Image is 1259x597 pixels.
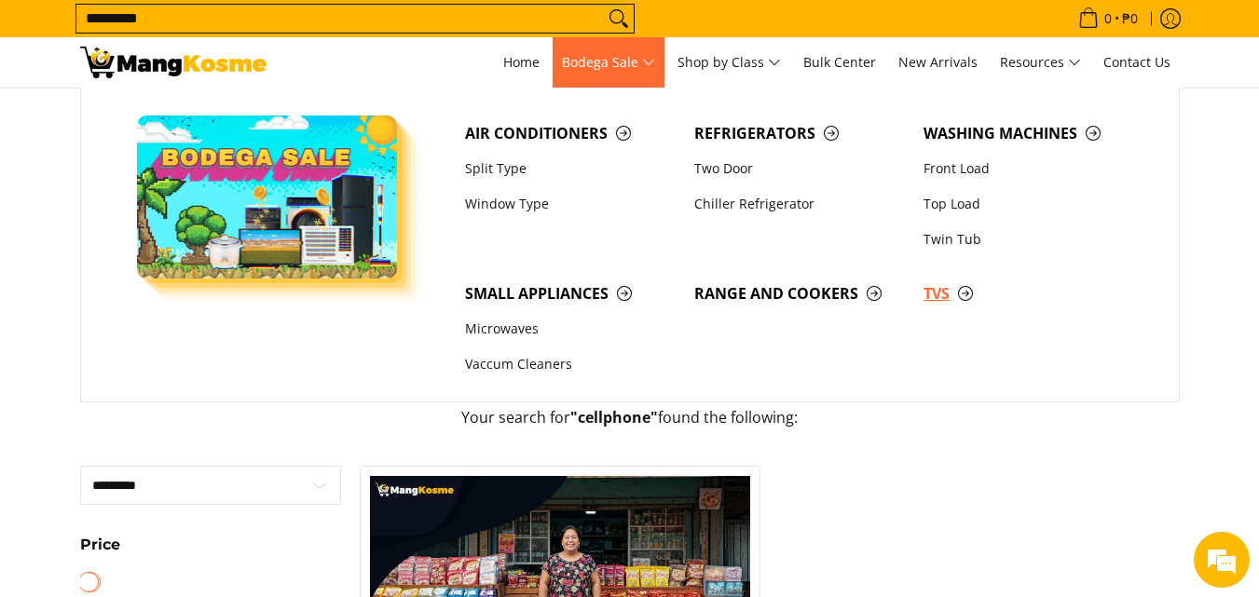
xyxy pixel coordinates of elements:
[80,47,267,78] img: Search: 1 result found for &quot;cellphone&quot; | Mang Kosme
[898,53,978,71] span: New Arrivals
[924,282,1134,305] span: TVs
[685,151,914,186] a: Two Door
[803,53,876,71] span: Bulk Center
[924,122,1134,145] span: Washing Machines
[694,282,905,305] span: Range and Cookers
[503,53,540,71] span: Home
[694,122,905,145] span: Refrigerators
[570,407,658,427] strong: "cellphone"
[991,37,1090,88] a: Resources
[914,186,1143,222] a: Top Load
[456,347,685,383] a: Vaccum Cleaners
[914,151,1143,186] a: Front Load
[889,37,987,88] a: New Arrivals
[1119,12,1141,25] span: ₱0
[668,37,790,88] a: Shop by Class
[456,276,685,311] a: Small Appliances
[685,186,914,222] a: Chiller Refrigerator
[1000,51,1081,75] span: Resources
[677,51,781,75] span: Shop by Class
[553,37,664,88] a: Bodega Sale
[80,537,120,566] summary: Open
[914,115,1143,151] a: Washing Machines
[456,186,685,222] a: Window Type
[914,222,1143,257] a: Twin Tub
[137,115,398,278] img: Bodega Sale
[685,115,914,151] a: Refrigerators
[562,51,655,75] span: Bodega Sale
[1102,12,1115,25] span: 0
[465,282,676,305] span: Small Appliances
[456,115,685,151] a: Air Conditioners
[914,276,1143,311] a: TVs
[1103,53,1170,71] span: Contact Us
[1094,37,1180,88] a: Contact Us
[80,406,1180,448] p: Your search for found the following:
[456,312,685,347] a: Microwaves
[794,37,885,88] a: Bulk Center
[456,151,685,186] a: Split Type
[1073,8,1143,29] span: •
[80,537,120,552] span: Price
[604,5,634,33] button: Search
[494,37,549,88] a: Home
[465,122,676,145] span: Air Conditioners
[285,37,1180,88] nav: Main Menu
[685,276,914,311] a: Range and Cookers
